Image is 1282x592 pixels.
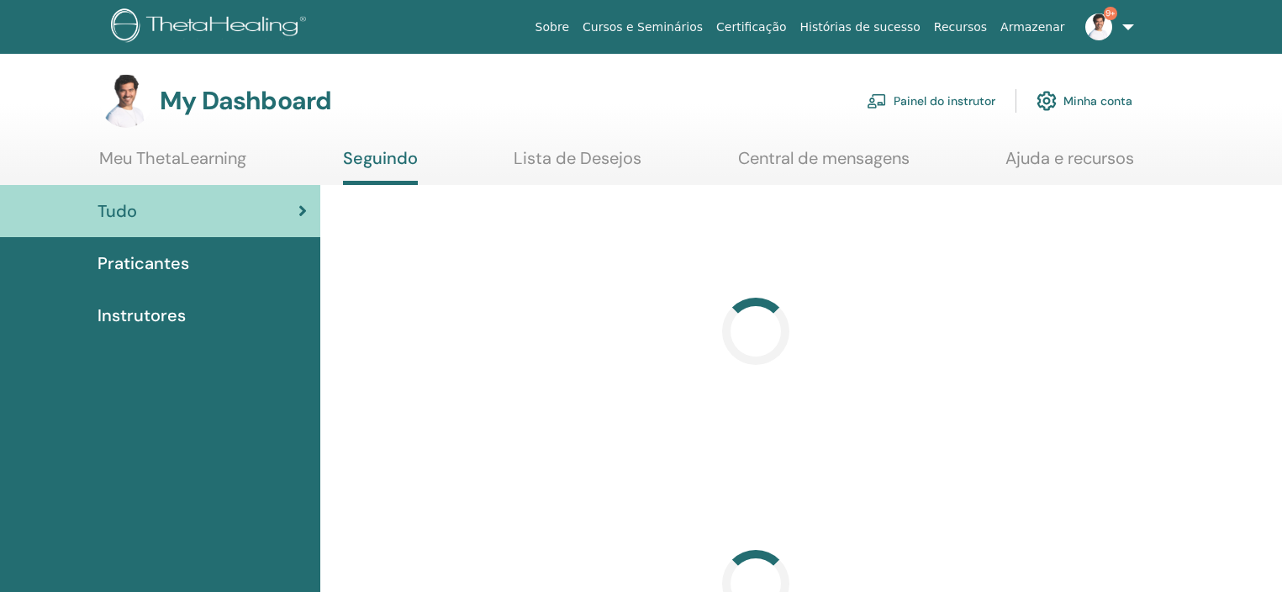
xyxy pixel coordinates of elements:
a: Armazenar [994,12,1071,43]
img: logo.png [111,8,312,46]
span: Tudo [98,198,137,224]
a: Meu ThetaLearning [99,148,246,181]
a: Cursos e Seminários [576,12,710,43]
a: Sobre [529,12,576,43]
a: Ajuda e recursos [1005,148,1134,181]
a: Central de mensagens [738,148,910,181]
a: Painel do instrutor [867,82,995,119]
span: Praticantes [98,251,189,276]
a: Lista de Desejos [514,148,641,181]
img: default.jpg [1085,13,1112,40]
a: Minha conta [1037,82,1132,119]
img: default.jpg [99,74,153,128]
a: Histórias de sucesso [794,12,927,43]
span: 9+ [1104,7,1117,20]
img: cog.svg [1037,87,1057,115]
img: chalkboard-teacher.svg [867,93,887,108]
a: Certificação [710,12,793,43]
a: Seguindo [343,148,418,185]
a: Recursos [927,12,994,43]
span: Instrutores [98,303,186,328]
h3: My Dashboard [160,86,331,116]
